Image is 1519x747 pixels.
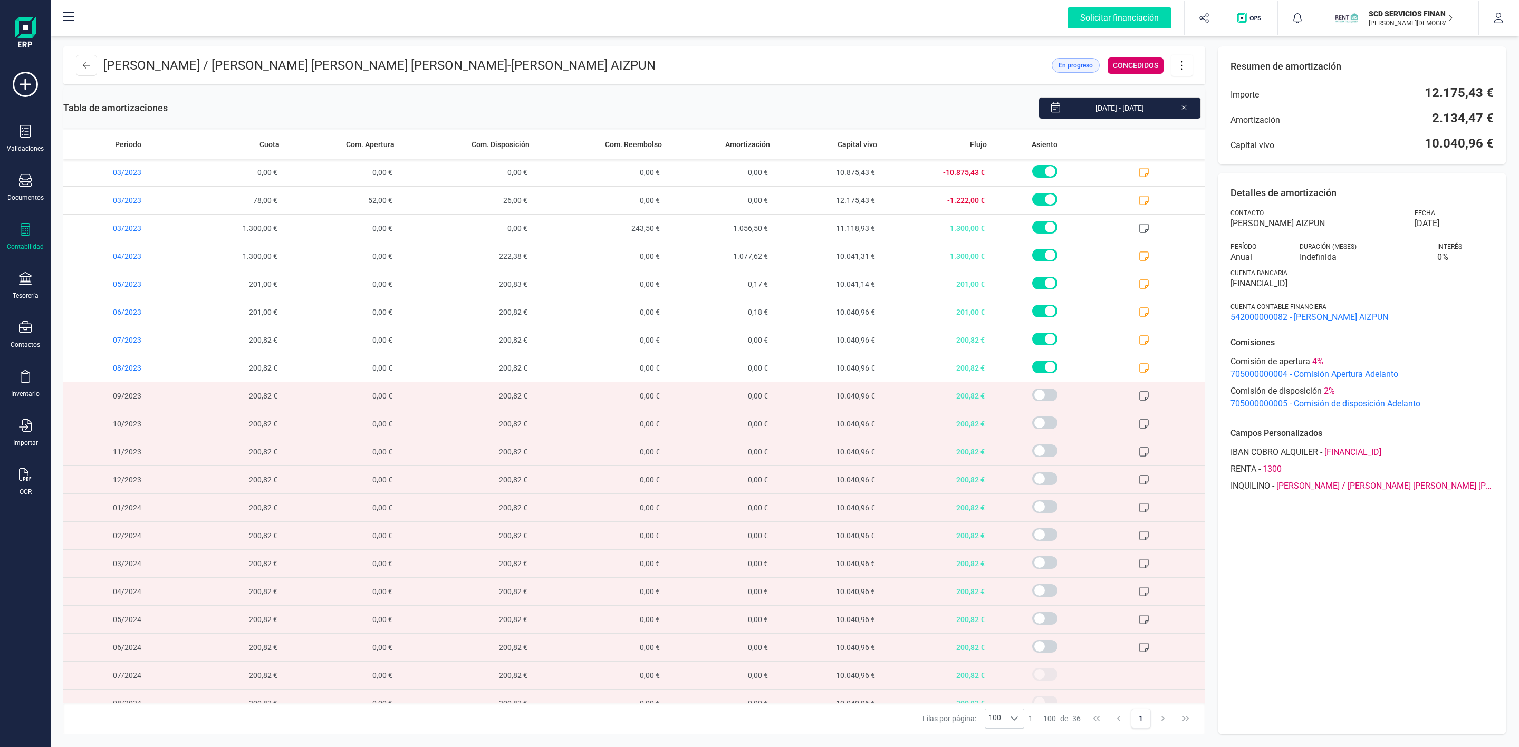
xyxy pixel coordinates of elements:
[399,410,533,438] span: 200,82 €
[284,354,399,382] span: 0,00 €
[1230,446,1318,459] span: IBAN COBRO ALQUILER
[399,270,533,298] span: 200,83 €
[399,550,533,577] span: 200,82 €
[1300,251,1425,264] span: Indefinida
[7,193,44,202] div: Documentos
[177,522,284,549] span: 200,82 €
[284,578,399,605] span: 0,00 €
[1230,277,1494,290] span: [FINANCIAL_ID]
[284,438,399,465] span: 0,00 €
[284,159,399,186] span: 0,00 €
[177,187,284,214] span: 78,00 €
[15,17,36,51] img: Logo Finanedi
[666,242,774,270] span: 1.077,62 €
[399,662,533,689] span: 200,82 €
[399,354,533,382] span: 200,82 €
[774,578,881,605] span: 10.040,96 €
[63,101,168,115] span: Tabla de amortizaciones
[177,326,284,354] span: 200,82 €
[1230,89,1259,101] span: Importe
[534,298,666,326] span: 0,00 €
[1432,110,1494,127] span: 2.134,47 €
[177,466,284,493] span: 200,82 €
[534,578,666,605] span: 0,00 €
[63,634,177,661] span: 06/2024
[63,410,177,438] span: 10/2023
[1230,209,1264,217] span: Contacto
[63,494,177,521] span: 01/2024
[177,270,284,298] span: 201,00 €
[774,606,881,633] span: 10.040,96 €
[1324,446,1381,459] span: [FINANCIAL_ID]
[13,292,39,300] div: Tesorería
[284,326,399,354] span: 0,00 €
[666,382,774,410] span: 0,00 €
[399,522,533,549] span: 200,82 €
[881,662,992,689] span: 200,82 €
[881,382,992,410] span: 200,82 €
[63,550,177,577] span: 03/2024
[63,438,177,465] span: 11/2023
[666,354,774,382] span: 0,00 €
[774,215,881,242] span: 11.118,93 €
[881,466,992,493] span: 200,82 €
[881,578,992,605] span: 200,82 €
[1072,713,1081,724] span: 36
[1055,1,1184,35] button: Solicitar financiación
[177,438,284,465] span: 200,82 €
[284,187,399,214] span: 52,00 €
[881,298,992,326] span: 201,00 €
[774,550,881,577] span: 10.040,96 €
[1230,385,1322,397] span: Comisión de disposición
[534,494,666,521] span: 0,00 €
[881,242,992,270] span: 1.300,00 €
[1437,251,1494,264] span: 0 %
[284,606,399,633] span: 0,00 €
[399,298,533,326] span: 200,82 €
[1230,269,1287,277] span: Cuenta bancaria
[1153,709,1174,729] button: Next Page
[284,690,399,717] span: 0,00 €
[774,159,881,186] span: 10.875,43 €
[881,354,992,382] span: 200,82 €
[284,270,399,298] span: 0,00 €
[1369,8,1453,19] p: SCD SERVICIOS FINANCIEROS SL
[177,298,284,326] span: 201,00 €
[63,690,177,717] span: 08/2024
[1032,139,1057,150] span: Asiento
[1230,139,1274,152] span: Capital vivo
[13,439,38,447] div: Importar
[1263,463,1282,476] span: 1300
[63,578,177,605] span: 04/2024
[774,634,881,661] span: 10.040,96 €
[177,690,284,717] span: 200,82 €
[1324,385,1335,397] span: 2 %
[177,159,284,186] span: 0,00 €
[774,690,881,717] span: 10.040,96 €
[666,550,774,577] span: 0,00 €
[284,242,399,270] span: 0,00 €
[177,242,284,270] span: 1.300,00 €
[284,522,399,549] span: 0,00 €
[1230,251,1287,264] span: Anual
[1230,1,1271,35] button: Logo de OPS
[284,494,399,521] span: 0,00 €
[534,159,666,186] span: 0,00 €
[284,634,399,661] span: 0,00 €
[534,606,666,633] span: 0,00 €
[1425,135,1494,152] span: 10.040,96 €
[881,522,992,549] span: 200,82 €
[1230,303,1326,311] span: Cuenta contable financiera
[7,144,44,153] div: Validaciones
[399,634,533,661] span: 200,82 €
[63,606,177,633] span: 05/2024
[511,58,656,73] span: [PERSON_NAME] AIZPUN
[284,298,399,326] span: 0,00 €
[774,270,881,298] span: 10.041,14 €
[259,139,280,150] span: Cuota
[881,550,992,577] span: 200,82 €
[284,466,399,493] span: 0,00 €
[1276,480,1494,492] span: [PERSON_NAME] / [PERSON_NAME] [PERSON_NAME] [PERSON_NAME]
[881,270,992,298] span: 201,00 €
[666,466,774,493] span: 0,00 €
